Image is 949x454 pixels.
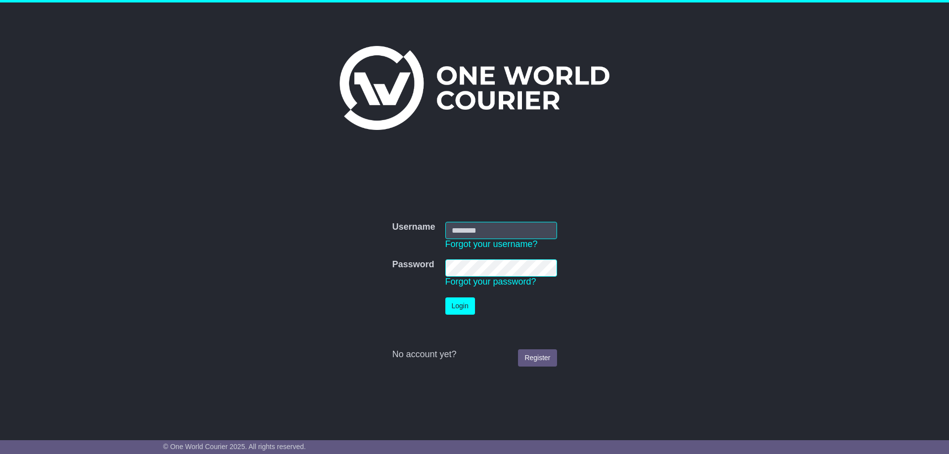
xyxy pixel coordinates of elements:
a: Forgot your password? [445,277,536,287]
a: Forgot your username? [445,239,538,249]
label: Username [392,222,435,233]
button: Login [445,297,475,315]
div: No account yet? [392,349,557,360]
span: © One World Courier 2025. All rights reserved. [163,443,306,451]
label: Password [392,259,434,270]
img: One World [340,46,609,130]
a: Register [518,349,557,367]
